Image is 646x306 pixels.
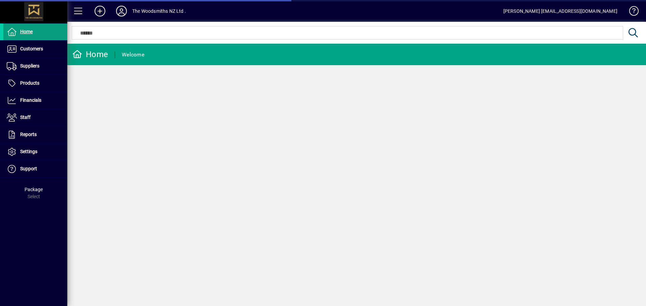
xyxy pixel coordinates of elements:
a: Customers [3,41,67,57]
a: Knowledge Base [624,1,638,23]
div: The Woodsmiths NZ Ltd . [132,6,186,16]
div: Welcome [122,49,144,60]
span: Suppliers [20,63,39,69]
span: Staff [20,115,31,120]
span: Products [20,80,39,86]
span: Settings [20,149,37,154]
a: Suppliers [3,58,67,75]
button: Profile [111,5,132,17]
a: Support [3,161,67,177]
a: Products [3,75,67,92]
span: Support [20,166,37,171]
span: Home [20,29,33,34]
span: Package [25,187,43,192]
div: Home [72,49,108,60]
span: Reports [20,132,37,137]
a: Staff [3,109,67,126]
a: Reports [3,126,67,143]
span: Customers [20,46,43,51]
a: Financials [3,92,67,109]
button: Add [89,5,111,17]
span: Financials [20,97,41,103]
div: [PERSON_NAME] [EMAIL_ADDRESS][DOMAIN_NAME] [503,6,617,16]
a: Settings [3,143,67,160]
